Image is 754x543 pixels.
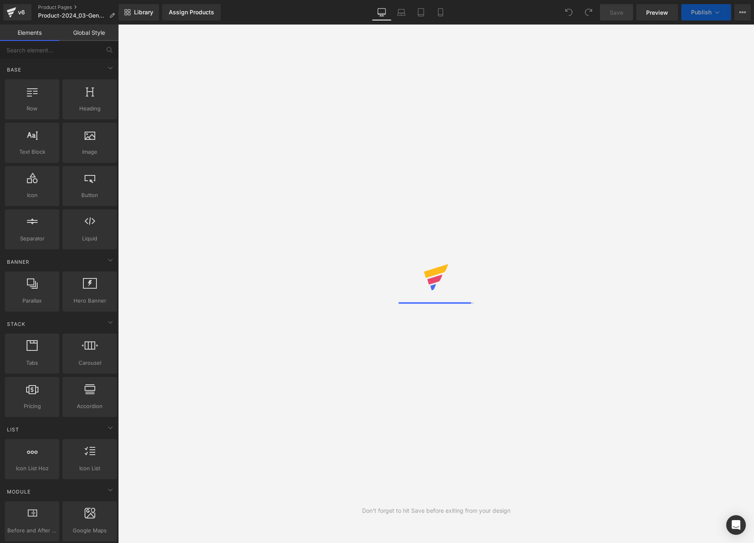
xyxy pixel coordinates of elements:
span: Icon [7,191,57,200]
span: Pricing [7,402,57,411]
span: Hero Banner [65,296,114,305]
a: Mobile [431,4,450,20]
div: v6 [16,7,27,18]
span: Before and After Images [7,526,57,535]
span: Base [6,66,22,74]
div: Assign Products [169,9,214,16]
span: Button [65,191,114,200]
button: Undo [561,4,577,20]
a: Laptop [392,4,411,20]
span: Image [65,148,114,156]
a: Desktop [372,4,392,20]
span: Stack [6,320,26,328]
a: Product Pages [38,4,121,11]
span: Preview [646,8,668,17]
button: Publish [681,4,731,20]
span: Icon List Hoz [7,464,57,473]
span: Row [7,104,57,113]
span: Module [6,488,31,496]
span: Tabs [7,359,57,367]
a: Global Style [59,25,119,41]
a: Tablet [411,4,431,20]
span: Icon List [65,464,114,473]
a: Preview [636,4,678,20]
span: Save [610,8,623,17]
button: More [734,4,751,20]
span: Carousel [65,359,114,367]
span: Heading [65,104,114,113]
button: Redo [580,4,597,20]
span: Parallax [7,296,57,305]
span: Library [134,9,153,16]
span: List [6,426,20,433]
a: v6 [3,4,31,20]
span: Product-2024_03-Generic [38,12,106,19]
a: New Library [119,4,159,20]
div: Don't forget to hit Save before exiting from your design [362,506,510,515]
span: Banner [6,258,30,266]
div: Open Intercom Messenger [726,515,746,535]
span: Accordion [65,402,114,411]
span: Text Block [7,148,57,156]
span: Google Maps [65,526,114,535]
span: Separator [7,234,57,243]
span: Liquid [65,234,114,243]
span: Publish [691,9,711,16]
